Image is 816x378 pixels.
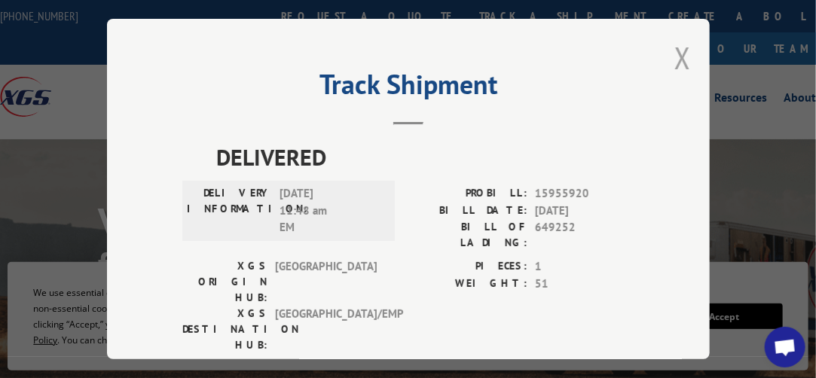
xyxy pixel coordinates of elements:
span: 51 [535,276,634,293]
div: Open chat [765,327,805,367]
button: Close modal [674,38,691,78]
span: 15955920 [535,185,634,203]
span: DELIVERED [216,140,634,174]
span: [DATE] [535,203,634,220]
label: PIECES: [408,258,527,276]
label: XGS DESTINATION HUB: [182,306,267,353]
label: WEIGHT: [408,276,527,293]
label: BILL OF LADING: [408,219,527,251]
span: 649252 [535,219,634,251]
span: 1 [535,258,634,276]
span: [GEOGRAPHIC_DATA]/EMP [275,306,377,353]
span: [GEOGRAPHIC_DATA] [275,258,377,306]
h2: Track Shipment [182,74,634,102]
label: BILL DATE: [408,203,527,220]
span: [DATE] 11:48 am EM [280,185,381,236]
label: PROBILL: [408,185,527,203]
label: XGS ORIGIN HUB: [182,258,267,306]
label: DELIVERY INFORMATION: [187,185,272,236]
